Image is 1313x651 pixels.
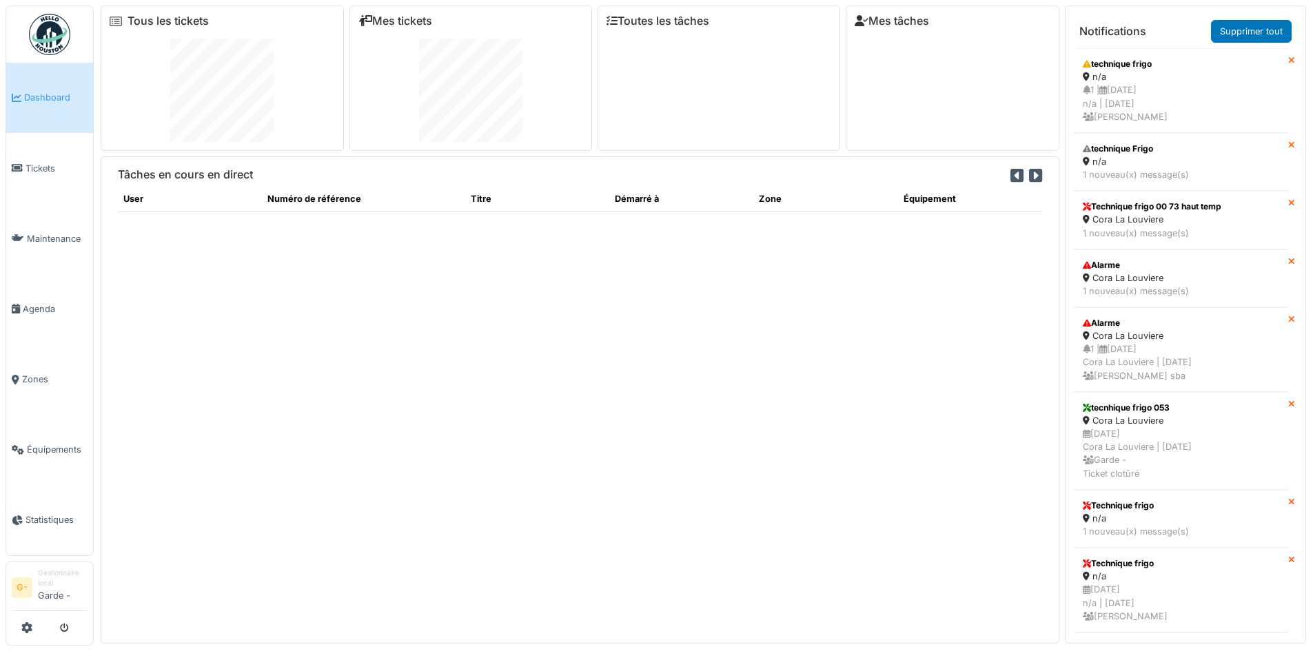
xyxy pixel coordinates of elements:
div: Technique frigo 00 73 haut temp [1083,200,1279,213]
div: Alarme [1083,259,1279,271]
span: translation missing: fr.shared.user [123,194,143,204]
a: Alarme Cora La Louviere 1 nouveau(x) message(s) [1074,249,1288,307]
div: n/a [1083,70,1279,83]
a: Mes tâches [855,14,929,28]
span: Zones [22,373,88,386]
a: Agenda [6,273,93,344]
div: Gestionnaire local [38,568,88,589]
span: Agenda [23,302,88,316]
div: 1 | [DATE] n/a | [DATE] [PERSON_NAME] [1083,83,1279,123]
span: Maintenance [27,232,88,245]
a: Alarme Cora La Louviere 1 |[DATE]Cora La Louviere | [DATE] [PERSON_NAME] sba [1074,307,1288,392]
span: Dashboard [24,91,88,104]
th: Équipement [898,187,1042,211]
div: technique frigo [1083,58,1279,70]
h6: Tâches en cours en direct [118,168,253,181]
a: Technique frigo 00 73 haut temp Cora La Louviere 1 nouveau(x) message(s) [1074,191,1288,249]
a: technique frigo n/a 1 |[DATE]n/a | [DATE] [PERSON_NAME] [1074,48,1288,133]
div: Technique frigo [1083,499,1279,512]
a: Équipements [6,415,93,485]
th: Titre [465,187,609,211]
div: technique Frigo [1083,143,1279,155]
div: tecnhique frigo 053 [1083,402,1279,414]
div: Alarme [1083,317,1279,329]
th: Numéro de référence [262,187,465,211]
div: 1 nouveau(x) message(s) [1083,168,1279,181]
div: 1 | [DATE] Cora La Louviere | [DATE] [PERSON_NAME] sba [1083,342,1279,382]
div: n/a [1083,155,1279,168]
a: Maintenance [6,203,93,273]
a: Toutes les tâches [607,14,709,28]
h6: Notifications [1079,25,1146,38]
div: n/a [1083,570,1279,583]
div: n/a [1083,512,1279,525]
a: Technique frigo n/a 1 nouveau(x) message(s) [1074,490,1288,548]
a: Dashboard [6,63,93,133]
a: Tickets [6,133,93,203]
span: Tickets [26,162,88,175]
div: 1 nouveau(x) message(s) [1083,285,1279,298]
a: Zones [6,344,93,415]
a: Mes tickets [358,14,432,28]
th: Démarré à [609,187,753,211]
div: Cora La Louviere [1083,414,1279,427]
li: G- [12,577,32,598]
a: G- Gestionnaire localGarde - [12,568,88,611]
div: Cora La Louviere [1083,271,1279,285]
div: Cora La Louviere [1083,329,1279,342]
span: Statistiques [26,513,88,526]
div: Technique frigo [1083,557,1279,570]
a: Statistiques [6,485,93,555]
li: Garde - [38,568,88,608]
div: 1 nouveau(x) message(s) [1083,227,1279,240]
a: Technique frigo n/a [DATE]n/a | [DATE] [PERSON_NAME] [1074,548,1288,632]
a: Supprimer tout [1211,20,1292,43]
div: Cora La Louviere [1083,213,1279,226]
img: Badge_color-CXgf-gQk.svg [29,14,70,55]
a: tecnhique frigo 053 Cora La Louviere [DATE]Cora La Louviere | [DATE] Garde -Ticket clotûré [1074,392,1288,490]
a: Tous les tickets [128,14,209,28]
span: Équipements [27,443,88,456]
div: [DATE] Cora La Louviere | [DATE] Garde - Ticket clotûré [1083,427,1279,480]
th: Zone [753,187,897,211]
div: 1 nouveau(x) message(s) [1083,525,1279,538]
a: technique Frigo n/a 1 nouveau(x) message(s) [1074,133,1288,191]
div: [DATE] n/a | [DATE] [PERSON_NAME] [1083,583,1279,623]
